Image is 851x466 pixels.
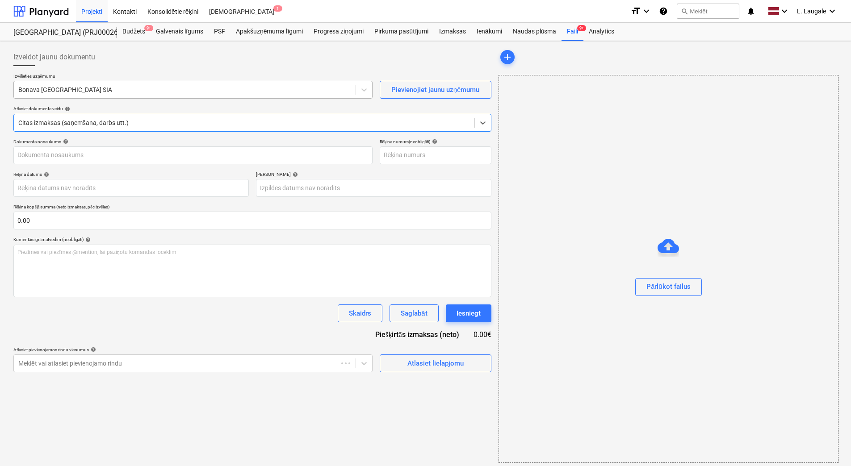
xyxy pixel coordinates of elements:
[446,304,491,322] button: Iesniegt
[499,75,838,463] div: Pārlūkot failus
[779,6,790,17] i: keyboard_arrow_down
[380,146,491,164] input: Rēķina numurs
[583,23,620,41] a: Analytics
[401,308,427,319] div: Saglabāt
[117,23,151,41] div: Budžets
[13,237,491,242] div: Komentārs grāmatvedim (neobligāti)
[430,139,437,144] span: help
[42,172,49,177] span: help
[659,6,668,17] i: Zināšanu pamats
[231,23,308,41] a: Apakšuzņēmuma līgumi
[507,23,562,41] a: Naudas plūsma
[13,146,373,164] input: Dokumenta nosaukums
[308,23,369,41] a: Progresa ziņojumi
[380,81,491,99] button: Pievienojiet jaunu uzņēmumu
[256,179,491,197] input: Izpildes datums nav norādīts
[13,179,249,197] input: Rēķina datums nav norādīts
[369,23,434,41] a: Pirkuma pasūtījumi
[380,354,491,372] button: Atlasiet lielapjomu
[209,23,231,41] a: PSF
[144,25,153,31] span: 9+
[117,23,151,41] a: Budžets9+
[797,8,826,15] span: L. Laugale
[471,23,507,41] a: Ienākumi
[368,329,473,340] div: Piešķirtās izmaksas (neto)
[630,6,641,17] i: format_size
[13,204,491,212] p: Rēķina kopējā summa (neto izmaksas, pēc izvēles)
[641,6,652,17] i: keyboard_arrow_down
[827,6,838,17] i: keyboard_arrow_down
[390,304,438,322] button: Saglabāt
[13,139,373,145] div: Dokumenta nosaukums
[474,329,491,340] div: 0.00€
[391,84,480,96] div: Pievienojiet jaunu uzņēmumu
[13,106,491,112] div: Atlasiet dokumenta veidu
[502,52,513,62] span: add
[273,5,282,12] span: 1
[746,6,755,17] i: notifications
[562,23,583,41] div: Faili
[13,73,373,81] p: Izvēlieties uzņēmumu
[677,4,739,19] button: Meklēt
[407,358,464,369] div: Atlasiet lielapjomu
[61,139,68,144] span: help
[562,23,583,41] a: Faili9+
[806,423,851,466] iframe: Chat Widget
[256,171,491,177] div: [PERSON_NAME]
[84,237,91,242] span: help
[681,8,688,15] span: search
[13,28,106,37] div: [GEOGRAPHIC_DATA] (PRJ0002627, K-1 un K-2(2.kārta) 2601960
[646,281,691,292] div: Pārlūkot failus
[13,171,249,177] div: Rēķina datums
[63,106,70,112] span: help
[13,347,373,353] div: Atlasiet pievienojamos rindu vienumus
[291,172,298,177] span: help
[349,308,371,319] div: Skaidrs
[635,278,702,296] button: Pārlūkot failus
[338,304,382,322] button: Skaidrs
[13,52,95,62] span: Izveidot jaunu dokumentu
[380,139,491,145] div: Rēķina numurs (neobligāti)
[151,23,209,41] a: Galvenais līgums
[577,25,586,31] span: 9+
[89,347,96,352] span: help
[13,212,491,229] input: Rēķina kopējā summa (neto izmaksas, pēc izvēles)
[434,23,471,41] a: Izmaksas
[457,308,481,319] div: Iesniegt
